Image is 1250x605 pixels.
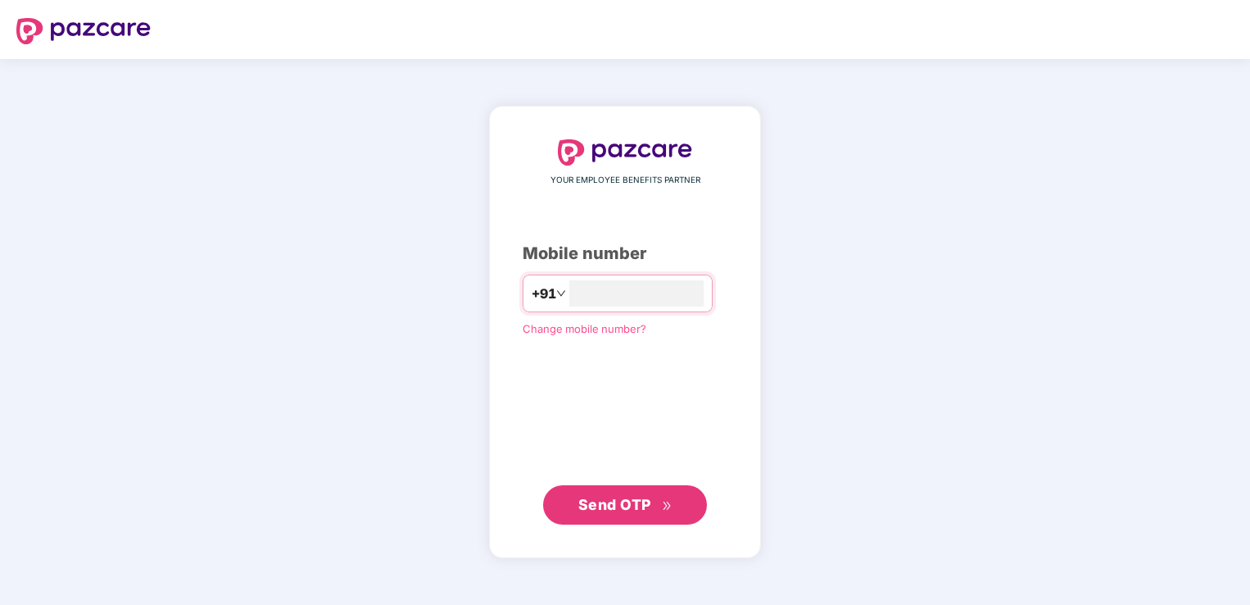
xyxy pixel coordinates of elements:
[543,485,707,525] button: Send OTPdouble-right
[558,139,692,166] img: logo
[578,496,651,513] span: Send OTP
[550,174,700,187] span: YOUR EMPLOYEE BENEFITS PARTNER
[532,284,556,304] span: +91
[662,501,673,512] span: double-right
[523,241,727,266] div: Mobile number
[556,289,566,298] span: down
[16,18,151,44] img: logo
[523,322,646,335] a: Change mobile number?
